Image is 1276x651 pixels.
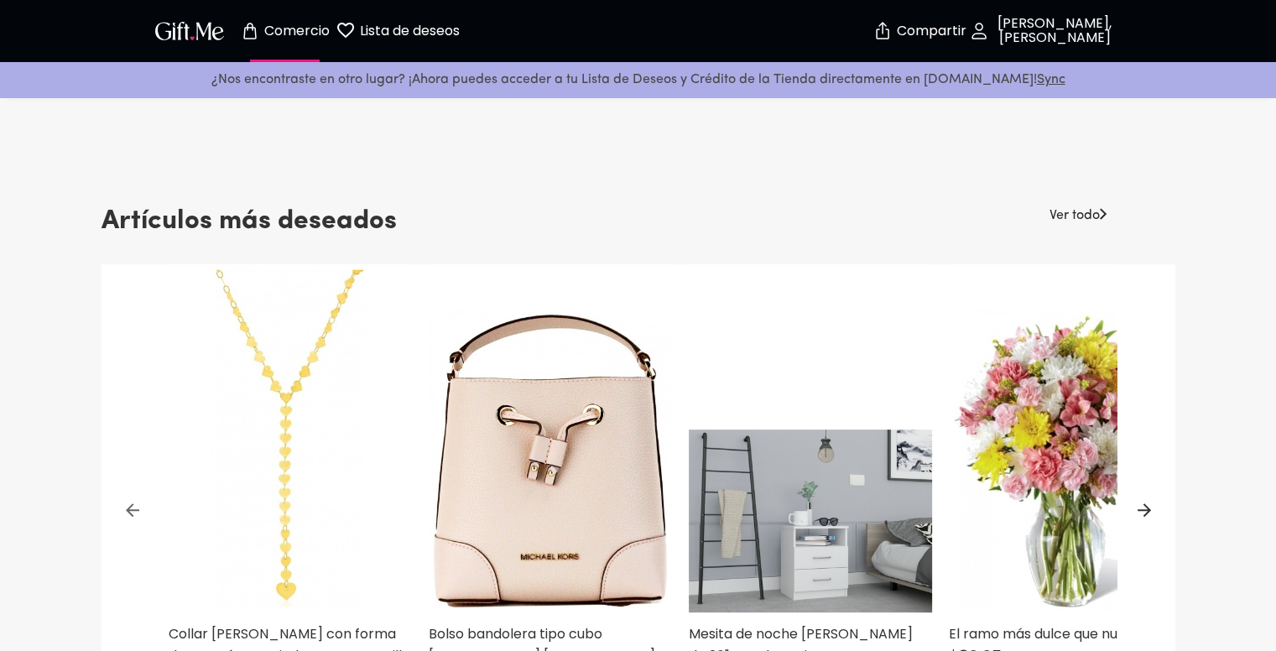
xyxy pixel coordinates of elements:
button: Página de la tienda [239,4,331,58]
font: Lista de deseos [360,21,460,40]
button: [PERSON_NAME], [PERSON_NAME] [959,4,1127,58]
img: Logotipo de GiftMe [152,18,227,43]
img: Mesita de noche de madera de 20" con dos cajones [689,264,932,612]
a: Ver todo [1049,199,1100,226]
button: Compartir [890,2,949,60]
button: Logotipo de GiftMe [150,21,229,41]
img: Bolso bandolera tipo cubo Michael Kors Mercer pequeño de piel color rubor empolvado [429,264,672,612]
font: Ver todo [1049,209,1100,222]
a: Sync [1037,73,1065,86]
img: seguro [872,21,893,41]
font: [PERSON_NAME], [PERSON_NAME] [997,13,1112,47]
font: El ramo más dulce que nunca [949,624,1143,643]
font: Comercio [264,21,330,40]
button: Página de lista de deseos [352,4,444,58]
img: El ramo más dulce que nunca [949,264,1192,612]
img: Collar de cadena con forma de corazón espejado en oro amarillo de 14 k [169,264,412,612]
font: ¿Nos encontraste en otro lugar? ¡Ahora puedes acceder a tu Lista de Deseos y Crédito de la Tienda... [211,73,1037,86]
font: Compartir [897,21,966,40]
font: Artículos más deseados [102,208,397,235]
